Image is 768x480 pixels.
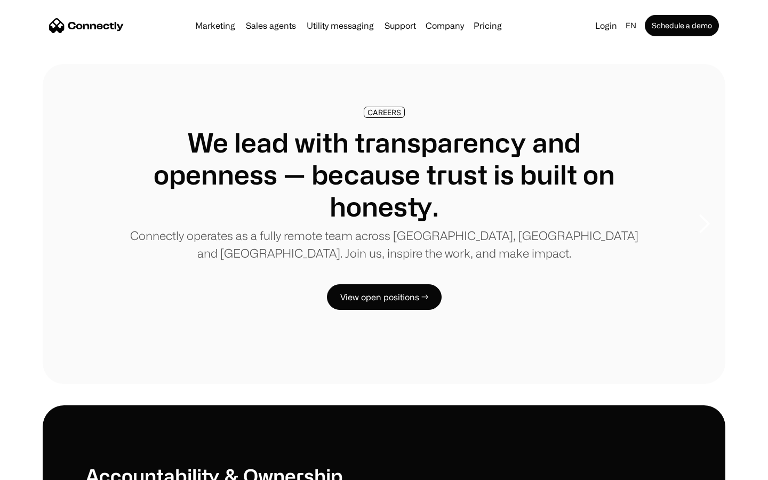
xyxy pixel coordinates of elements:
div: en [626,18,636,33]
div: Company [426,18,464,33]
a: Marketing [191,21,239,30]
ul: Language list [21,461,64,476]
div: CAREERS [367,108,401,116]
a: Pricing [469,21,506,30]
a: Schedule a demo [645,15,719,36]
a: View open positions → [327,284,442,310]
div: en [621,18,643,33]
a: Sales agents [242,21,300,30]
div: next slide [683,171,725,277]
a: home [49,18,124,34]
p: Connectly operates as a fully remote team across [GEOGRAPHIC_DATA], [GEOGRAPHIC_DATA] and [GEOGRA... [128,227,640,262]
a: Login [591,18,621,33]
a: Support [380,21,420,30]
div: carousel [43,64,725,384]
aside: Language selected: English [11,460,64,476]
a: Utility messaging [302,21,378,30]
div: 1 of 8 [43,64,725,384]
div: Company [422,18,467,33]
h1: We lead with transparency and openness — because trust is built on honesty. [128,126,640,222]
